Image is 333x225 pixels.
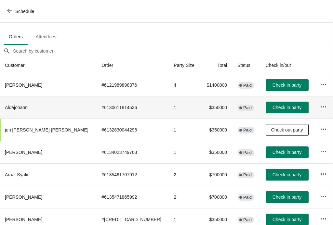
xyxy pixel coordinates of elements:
span: Check in party [273,217,301,222]
td: $350000 [201,119,232,141]
th: Status [232,57,260,74]
th: Total [201,57,232,74]
span: Paid [243,105,252,110]
td: # 6130611814536 [96,96,168,119]
td: 1 [168,141,201,163]
td: # 6134023749768 [96,141,168,163]
td: $350000 [201,96,232,119]
button: Check in party [266,169,309,181]
input: Search by customer [13,45,333,57]
td: # 6135471865992 [96,186,168,208]
span: Paid [243,195,252,200]
span: Check in party [273,105,301,110]
td: 4 [168,74,201,96]
span: Paid [243,128,252,133]
span: Check out party [271,127,303,132]
button: Schedule [3,6,39,17]
button: Check in party [266,191,309,203]
button: Check out party [266,124,309,136]
span: Check in party [273,82,301,88]
td: 2 [168,186,201,208]
span: Check in party [273,150,301,155]
span: jun [PERSON_NAME] [PERSON_NAME] [5,127,88,132]
td: 1 [168,119,201,141]
span: Araaf Syafii [5,172,28,177]
span: Check in party [273,172,301,177]
span: [PERSON_NAME] [5,82,42,88]
td: $1400000 [201,74,232,96]
th: Check in/out [260,57,315,74]
span: Check in party [273,194,301,200]
td: $350000 [201,141,232,163]
span: Orders [4,31,28,43]
td: 2 [168,163,201,186]
span: Paid [243,83,252,88]
td: # 6132830044296 [96,119,168,141]
button: Check in party [266,79,309,91]
td: # 6121989898376 [96,74,168,96]
span: Paid [243,217,252,222]
span: [PERSON_NAME] [5,217,42,222]
span: Paid [243,172,252,178]
span: Attendees [31,31,61,43]
td: # 6135461707912 [96,163,168,186]
td: 1 [168,96,201,119]
th: Party Size [168,57,201,74]
th: Order [96,57,168,74]
td: $700000 [201,163,232,186]
span: Schedule [15,9,34,14]
span: Paid [243,150,252,155]
span: [PERSON_NAME] [5,194,42,200]
button: Check in party [266,102,309,113]
button: Check in party [266,146,309,158]
td: $700000 [201,186,232,208]
span: [PERSON_NAME] [5,150,42,155]
span: Aldejohann [5,105,28,110]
